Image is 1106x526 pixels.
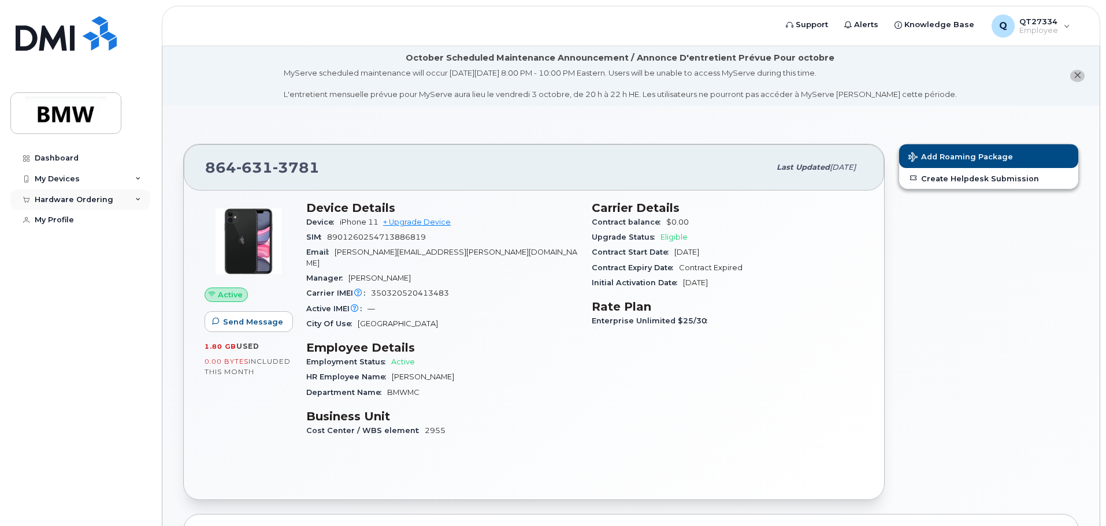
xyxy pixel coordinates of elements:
span: Eligible [660,233,688,241]
span: iPhone 11 [340,218,378,226]
div: October Scheduled Maintenance Announcement / Annonce D'entretient Prévue Pour octobre [406,52,834,64]
span: HR Employee Name [306,372,392,381]
span: Device [306,218,340,226]
a: + Upgrade Device [383,218,451,226]
span: 3781 [273,159,320,176]
button: Add Roaming Package [899,144,1078,168]
span: Initial Activation Date [592,278,683,287]
h3: Employee Details [306,341,578,355]
span: Manager [306,274,348,282]
span: Active [391,357,415,366]
span: Active [218,289,243,300]
span: [DATE] [830,163,856,171]
span: [PERSON_NAME][EMAIL_ADDRESS][PERSON_NAME][DOMAIN_NAME] [306,248,577,267]
span: Contract Start Date [592,248,674,256]
span: 631 [236,159,273,176]
span: City Of Use [306,319,358,328]
span: 0.00 Bytes [205,357,248,365]
span: Cost Center / WBS element [306,426,425,435]
span: [GEOGRAPHIC_DATA] [358,319,438,328]
span: 864 [205,159,320,176]
span: 1.80 GB [205,342,236,350]
span: SIM [306,233,327,241]
span: — [368,304,375,313]
div: MyServe scheduled maintenance will occur [DATE][DATE] 8:00 PM - 10:00 PM Eastern. Users will be u... [284,68,957,100]
span: Contract Expiry Date [592,263,679,272]
span: Active IMEI [306,304,368,313]
a: Create Helpdesk Submission [899,168,1078,189]
span: [DATE] [683,278,708,287]
span: Add Roaming Package [908,152,1013,163]
h3: Carrier Details [592,201,863,215]
span: Email [306,248,335,256]
span: Carrier IMEI [306,289,371,297]
span: Upgrade Status [592,233,660,241]
button: Send Message [205,311,293,332]
span: used [236,342,259,350]
span: $0.00 [666,218,689,226]
img: iPhone_11.jpg [214,207,283,276]
span: Send Message [223,316,283,327]
button: close notification [1070,70,1085,82]
span: Department Name [306,388,387,397]
span: [PERSON_NAME] [348,274,411,282]
span: included this month [205,357,291,376]
span: 350320520413483 [371,289,449,297]
span: Contract balance [592,218,666,226]
span: Enterprise Unlimited $25/30 [592,316,713,325]
iframe: Messenger Launcher [1056,476,1097,517]
span: [DATE] [674,248,699,256]
h3: Rate Plan [592,300,863,314]
span: BMWMC [387,388,420,397]
h3: Device Details [306,201,578,215]
span: 8901260254713886819 [327,233,426,241]
span: Employment Status [306,357,391,366]
span: [PERSON_NAME] [392,372,454,381]
h3: Business Unit [306,409,578,423]
span: Contract Expired [679,263,743,272]
span: Last updated [777,163,830,171]
span: 2955 [425,426,446,435]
